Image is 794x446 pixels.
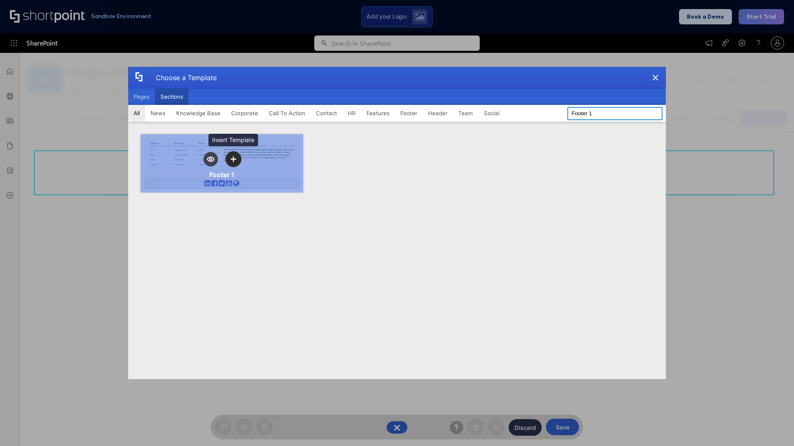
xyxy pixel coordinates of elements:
div: Choose a Template [149,67,217,88]
input: Search [567,107,662,120]
button: Contact [311,105,342,121]
button: Corporate [226,105,263,121]
button: Footer [395,105,423,121]
button: Header [423,105,453,121]
button: Call To Action [263,105,311,121]
button: All [128,105,145,121]
button: Pages [128,88,155,105]
button: News [145,105,171,121]
button: HR [342,105,361,121]
button: Team [453,105,478,121]
div: template selector [128,67,666,379]
div: Footer 1 [209,171,234,179]
button: Sections [155,88,189,105]
button: Features [361,105,395,121]
button: Knowledge Base [171,105,226,121]
iframe: Chat Widget [753,406,794,446]
button: Social [478,105,505,121]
